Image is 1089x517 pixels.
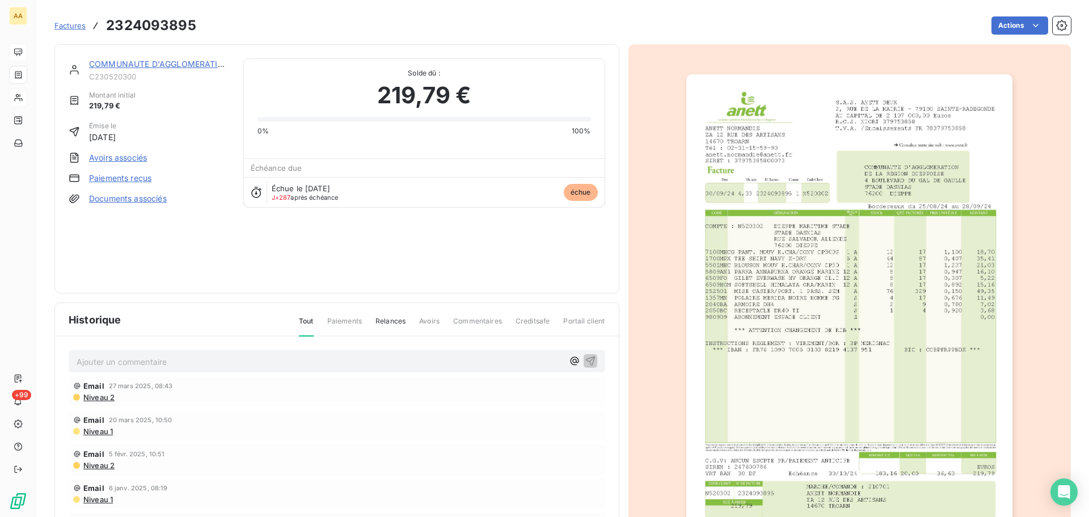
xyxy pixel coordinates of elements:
span: 219,79 € [89,100,136,112]
a: Factures [54,20,86,31]
div: Open Intercom Messenger [1050,478,1078,506]
span: 0% [258,126,269,136]
span: Email [83,381,104,390]
span: Niveau 2 [82,461,115,470]
span: [DATE] [89,131,116,143]
span: Solde dû : [258,68,591,78]
span: Paiements [327,316,362,335]
span: Échue le [DATE] [272,184,330,193]
button: Actions [991,16,1048,35]
span: Avoirs [419,316,440,335]
span: J+287 [272,194,291,201]
a: Avoirs associés [89,152,147,163]
span: 20 mars 2025, 10:50 [109,417,172,423]
span: Factures [54,21,86,30]
span: Commentaires [453,316,502,335]
span: Tout [299,316,314,337]
span: échue [564,184,598,201]
a: Documents associés [89,193,167,204]
span: Niveau 2 [82,393,115,402]
div: AA [9,7,27,25]
span: Émise le [89,121,116,131]
a: Paiements reçus [89,173,151,184]
span: Email [83,484,104,493]
span: Email [83,415,104,424]
span: Niveau 1 [82,495,113,504]
span: Historique [69,312,121,327]
span: 27 mars 2025, 08:43 [109,383,173,389]
span: 5 févr. 2025, 10:51 [109,451,165,457]
span: Email [83,449,104,459]
span: Niveau 1 [82,427,113,436]
h3: 2324093895 [106,15,196,36]
span: Creditsafe [516,316,550,335]
img: Logo LeanPay [9,492,27,510]
span: C230520300 [89,72,230,81]
span: Échéance due [251,163,302,173]
span: Montant initial [89,90,136,100]
span: 100% [572,126,591,136]
a: COMMUNAUTE D'AGGLOMERATION [89,59,230,69]
span: 219,79 € [377,78,471,112]
span: Portail client [563,316,605,335]
span: +99 [12,390,31,400]
span: 6 janv. 2025, 08:19 [109,485,168,491]
span: Relances [375,316,406,335]
span: après échéance [272,194,339,201]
